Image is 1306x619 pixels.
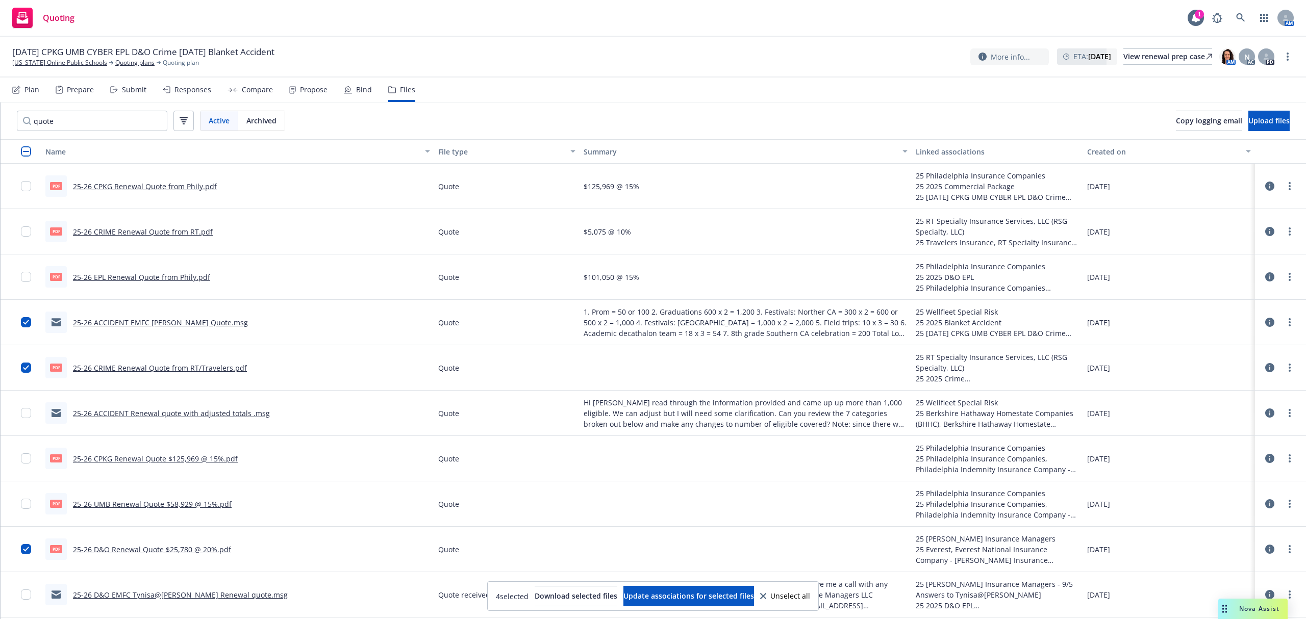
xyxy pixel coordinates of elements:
[1248,111,1290,131] button: Upload files
[916,579,1079,600] div: 25 [PERSON_NAME] Insurance Managers - 9/5 Answers to Tynisa@[PERSON_NAME]
[50,364,62,371] span: pdf
[115,58,155,67] a: Quoting plans
[73,363,247,373] a: 25-26 CRIME Renewal Quote from RT/Travelers.pdf
[21,226,31,237] input: Toggle Row Selected
[535,586,617,606] button: Download selected files
[1218,599,1231,619] div: Drag to move
[438,544,459,555] span: Quote
[1284,271,1296,283] a: more
[1176,111,1242,131] button: Copy logging email
[584,181,639,192] span: $125,969 @ 15%
[1087,272,1110,282] span: [DATE]
[916,544,1079,565] div: 25 Everest, Everest National Insurance Company - [PERSON_NAME] Insurance Managers
[1284,452,1296,465] a: more
[916,261,1079,272] div: 25 Philadelphia Insurance Companies
[912,139,1084,164] button: Linked associations
[535,591,617,601] span: Download selected files
[1284,225,1296,238] a: more
[67,86,94,94] div: Prepare
[1087,226,1110,237] span: [DATE]
[1083,139,1255,164] button: Created on
[73,227,213,237] a: 25-26 CRIME Renewal Quote from RT.pdf
[438,146,564,157] div: File type
[356,86,372,94] div: Bind
[1254,8,1274,28] a: Switch app
[970,48,1049,65] button: More info...
[1087,317,1110,328] span: [DATE]
[916,397,1079,408] div: 25 Wellfleet Special Risk
[1087,589,1110,600] span: [DATE]
[916,499,1079,520] div: 25 Philadelphia Insurance Companies, Philadelphia Indemnity Insurance Company - [GEOGRAPHIC_DATA]...
[1244,51,1250,62] span: N
[73,272,210,282] a: 25-26 EPL Renewal Quote from Phily.pdf
[584,397,908,429] span: Hi [PERSON_NAME] read through the information provided and came up up more than 1,000 eligible. W...
[300,86,328,94] div: Propose
[1284,498,1296,510] a: more
[916,306,1079,317] div: 25 Wellfleet Special Risk
[41,139,434,164] button: Name
[73,318,248,327] a: 25-26 ACCIDENT EMFC [PERSON_NAME] Quote.msg
[1218,599,1288,619] button: Nova Assist
[916,488,1079,499] div: 25 Philadelphia Insurance Companies
[1087,499,1110,509] span: [DATE]
[916,533,1079,544] div: 25 [PERSON_NAME] Insurance Managers
[1123,48,1212,65] a: View renewal prep case
[496,591,529,602] span: 4 selected
[623,586,754,606] button: Update associations for selected files
[12,58,107,67] a: [US_STATE] Online Public Schools
[916,216,1079,237] div: 25 RT Specialty Insurance Services, LLC (RSG Specialty, LLC)
[17,111,167,131] input: Search by keyword...
[1195,10,1204,19] div: 1
[916,408,1079,429] div: 25 Berkshire Hathaway Homestate Companies (BHHC), Berkshire Hathaway Homestate Insurance Company ...
[1087,146,1240,157] div: Created on
[438,226,459,237] span: Quote
[8,4,79,32] a: Quoting
[1123,49,1212,64] div: View renewal prep case
[209,115,230,126] span: Active
[50,227,62,235] span: pdf
[1207,8,1227,28] a: Report a Bug
[73,590,288,600] a: 25-26 D&O EMFC Tynisa@[PERSON_NAME] Renewal quote.msg
[50,273,62,280] span: pdf
[623,591,754,601] span: Update associations for selected files
[12,46,274,58] span: [DATE] CPKG UMB CYBER EPL D&O Crime [DATE] Blanket Accident
[73,182,217,191] a: 25-26 CPKG Renewal Quote from Phily.pdf
[1073,51,1111,62] span: ETA :
[584,272,639,282] span: $101,050 @ 15%
[242,86,273,94] div: Compare
[916,373,1079,384] div: 25 2025 Crime
[916,192,1079,202] div: 25 [DATE] CPKG UMB CYBER EPL D&O Crime [DATE] Blanket Accident
[434,139,580,164] button: File type
[438,499,459,509] span: Quote
[1087,181,1110,192] span: [DATE]
[916,453,1079,475] div: 25 Philadelphia Insurance Companies, Philadelphia Indemnity Insurance Company - [GEOGRAPHIC_DATA]...
[21,499,31,509] input: Toggle Row Selected
[73,545,231,554] a: 25-26 D&O Renewal Quote $25,780 @ 20%.pdf
[1088,51,1111,61] strong: [DATE]
[45,146,419,157] div: Name
[438,317,459,328] span: Quote
[21,317,31,327] input: Toggle Row Selected
[1239,604,1279,613] span: Nova Assist
[21,146,31,157] input: Select all
[916,146,1079,157] div: Linked associations
[1248,116,1290,125] span: Upload files
[73,454,238,463] a: 25-26 CPKG Renewal Quote $125,969 @ 15%.pdf
[1219,48,1236,65] img: photo
[400,86,415,94] div: Files
[438,363,459,373] span: Quote
[174,86,211,94] div: Responses
[916,600,1079,611] div: 25 2025 D&O EPL
[50,545,62,553] span: pdf
[1284,588,1296,601] a: more
[50,182,62,190] span: pdf
[916,181,1079,192] div: 25 2025 Commercial Package
[163,58,199,67] span: Quoting plan
[21,181,31,191] input: Toggle Row Selected
[438,589,490,600] span: Quote received
[21,589,31,600] input: Toggle Row Selected
[1282,50,1294,63] a: more
[438,408,459,419] span: Quote
[21,272,31,282] input: Toggle Row Selected
[246,115,277,126] span: Archived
